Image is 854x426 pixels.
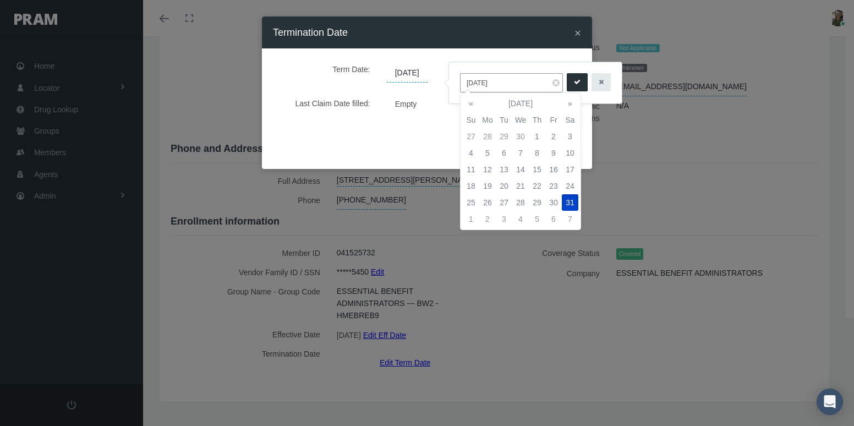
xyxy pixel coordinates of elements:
[496,145,512,161] td: 6
[529,161,545,178] td: 15
[463,178,479,194] td: 18
[496,194,512,211] td: 27
[562,145,578,161] td: 10
[496,112,512,128] th: Tu
[479,95,562,112] th: [DATE]
[545,194,562,211] td: 30
[545,211,562,227] td: 6
[545,112,562,128] th: Fr
[387,96,425,112] span: Empty
[574,27,581,39] button: Close
[479,145,496,161] td: 5
[512,178,529,194] td: 21
[512,112,529,128] th: We
[479,194,496,211] td: 26
[562,211,578,227] td: 7
[545,161,562,178] td: 16
[529,145,545,161] td: 8
[512,161,529,178] td: 14
[281,59,379,83] label: Term Date:
[545,178,562,194] td: 23
[529,194,545,211] td: 29
[562,112,578,128] th: Sa
[545,128,562,145] td: 2
[512,128,529,145] td: 30
[479,178,496,194] td: 19
[512,211,529,227] td: 4
[496,178,512,194] td: 20
[817,389,843,415] div: Open Intercom Messenger
[512,145,529,161] td: 7
[479,211,496,227] td: 2
[562,95,578,112] th: »
[529,211,545,227] td: 5
[463,161,479,178] td: 11
[496,128,512,145] td: 29
[463,145,479,161] td: 4
[463,194,479,211] td: 25
[463,112,479,128] th: Su
[281,94,379,113] label: Last Claim Date filled:
[387,64,428,83] span: [DATE]
[562,161,578,178] td: 17
[496,211,512,227] td: 3
[496,161,512,178] td: 13
[529,128,545,145] td: 1
[512,194,529,211] td: 28
[574,26,581,39] span: ×
[529,112,545,128] th: Th
[463,211,479,227] td: 1
[479,112,496,128] th: Mo
[273,25,348,40] h4: Termination Date
[562,178,578,194] td: 24
[562,194,578,211] td: 31
[463,95,479,112] th: «
[479,161,496,178] td: 12
[463,128,479,145] td: 27
[545,145,562,161] td: 9
[529,178,545,194] td: 22
[562,128,578,145] td: 3
[479,128,496,145] td: 28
